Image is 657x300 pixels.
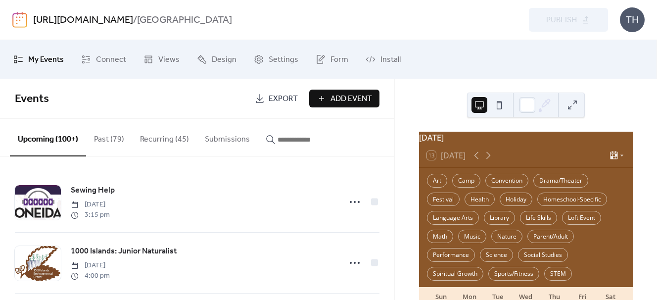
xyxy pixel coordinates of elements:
[518,248,568,262] div: Social Studies
[71,200,110,210] span: [DATE]
[488,267,539,281] div: Sports/Fitness
[10,119,86,156] button: Upcoming (100+)
[133,11,137,30] b: /
[527,230,574,244] div: Parent/Adult
[309,90,379,107] button: Add Event
[330,52,348,68] span: Form
[74,44,134,75] a: Connect
[269,52,298,68] span: Settings
[427,193,460,206] div: Festival
[358,44,408,75] a: Install
[71,210,110,220] span: 3:15 pm
[197,119,258,155] button: Submissions
[427,248,475,262] div: Performance
[71,271,110,281] span: 4:00 pm
[28,52,64,68] span: My Events
[71,185,115,197] span: Sewing Help
[269,93,298,105] span: Export
[485,174,528,188] div: Convention
[12,12,27,28] img: logo
[533,174,588,188] div: Drama/Theater
[419,132,633,144] div: [DATE]
[427,267,483,281] div: Spiritual Growth
[15,88,49,110] span: Events
[246,44,306,75] a: Settings
[96,52,126,68] span: Connect
[212,52,236,68] span: Design
[189,44,244,75] a: Design
[484,211,515,225] div: Library
[71,245,177,258] a: 1000 Islands: Junior Naturalist
[330,93,372,105] span: Add Event
[33,11,133,30] a: [URL][DOMAIN_NAME]
[620,7,645,32] div: TH
[132,119,197,155] button: Recurring (45)
[86,119,132,155] button: Past (79)
[544,267,572,281] div: STEM
[562,211,601,225] div: Loft Event
[308,44,356,75] a: Form
[6,44,71,75] a: My Events
[71,184,115,197] a: Sewing Help
[427,174,447,188] div: Art
[137,11,232,30] b: [GEOGRAPHIC_DATA]
[247,90,305,107] a: Export
[458,230,486,244] div: Music
[520,211,557,225] div: Life Skills
[158,52,180,68] span: Views
[136,44,187,75] a: Views
[452,174,480,188] div: Camp
[427,230,453,244] div: Math
[465,193,495,206] div: Health
[480,248,513,262] div: Science
[500,193,532,206] div: Holiday
[71,260,110,271] span: [DATE]
[71,246,177,257] span: 1000 Islands: Junior Naturalist
[380,52,401,68] span: Install
[537,193,607,206] div: Homeschool-Specific
[491,230,522,244] div: Nature
[427,211,479,225] div: Language Arts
